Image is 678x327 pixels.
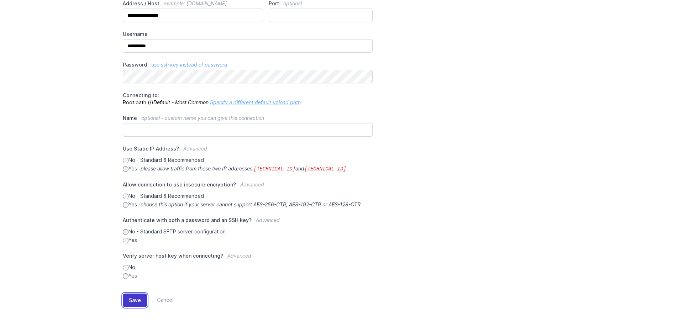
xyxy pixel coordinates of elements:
[304,166,346,172] code: [TECHNICAL_ID]
[123,217,373,228] label: Authenticate with both a password and an SSH key?
[153,99,209,105] i: Default - Most Common
[151,62,227,68] a: use ssh key instead of password
[141,115,264,121] span: optional - custom name you can give this connection
[210,99,301,105] a: Specify a different default upload path
[123,157,373,164] label: No - Standard & Recommended
[227,253,251,259] span: Advanced
[123,92,159,98] span: Connecting to:
[123,192,373,200] label: No - Standard & Recommended
[283,0,302,6] span: optional
[123,158,128,163] input: No - Standard & Recommended
[123,202,128,208] input: Yes -choose this option if your server cannot support AES-256-CTR, AES-192-CTR or AES-128-CTR
[123,181,373,192] label: Allow connection to use insecure encryption?
[123,229,128,235] input: No - Standard SFTP server configuration
[256,217,280,223] span: Advanced
[147,294,174,307] a: Cancel
[123,228,373,235] label: No - Standard SFTP server configuration
[123,201,373,208] label: Yes -
[254,166,296,172] code: [TECHNICAL_ID]
[123,166,128,172] input: Yes -please allow traffic from these two IP addresses:[TECHNICAL_ID]and[TECHNICAL_ID]
[123,252,373,264] label: Verify server host key when connecting?
[123,165,373,173] label: Yes -
[123,194,128,199] input: No - Standard & Recommended
[164,0,227,6] span: example: [DOMAIN_NAME]
[123,31,373,38] label: Username
[123,237,373,244] label: Yes
[123,294,147,307] button: Save
[642,291,669,318] iframe: Drift Widget Chat Controller
[123,145,373,157] label: Use Static IP Address?
[123,265,128,270] input: No
[123,272,373,279] label: Yes
[240,181,264,188] span: Advanced
[183,146,207,152] span: Advanced
[141,165,346,172] i: please allow traffic from these two IP addresses: and
[123,115,373,122] label: Name
[123,273,128,279] input: Yes
[141,201,361,207] i: choose this option if your server cannot support AES-256-CTR, AES-192-CTR or AES-128-CTR
[123,61,373,68] label: Password
[123,264,373,271] label: No
[123,92,373,106] p: Root path (/)
[123,238,128,243] input: Yes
